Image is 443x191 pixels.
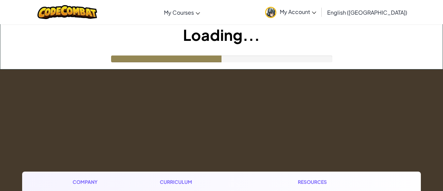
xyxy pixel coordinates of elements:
[324,3,411,21] a: English ([GEOGRAPHIC_DATA])
[280,8,316,15] span: My Account
[164,9,194,16] span: My Courses
[0,24,443,45] h1: Loading...
[298,178,370,186] h1: Resources
[265,7,276,18] img: avatar
[37,5,97,19] img: CodeCombat logo
[73,178,104,186] h1: Company
[262,1,320,23] a: My Account
[327,9,407,16] span: English ([GEOGRAPHIC_DATA])
[160,178,242,186] h1: Curriculum
[161,3,203,21] a: My Courses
